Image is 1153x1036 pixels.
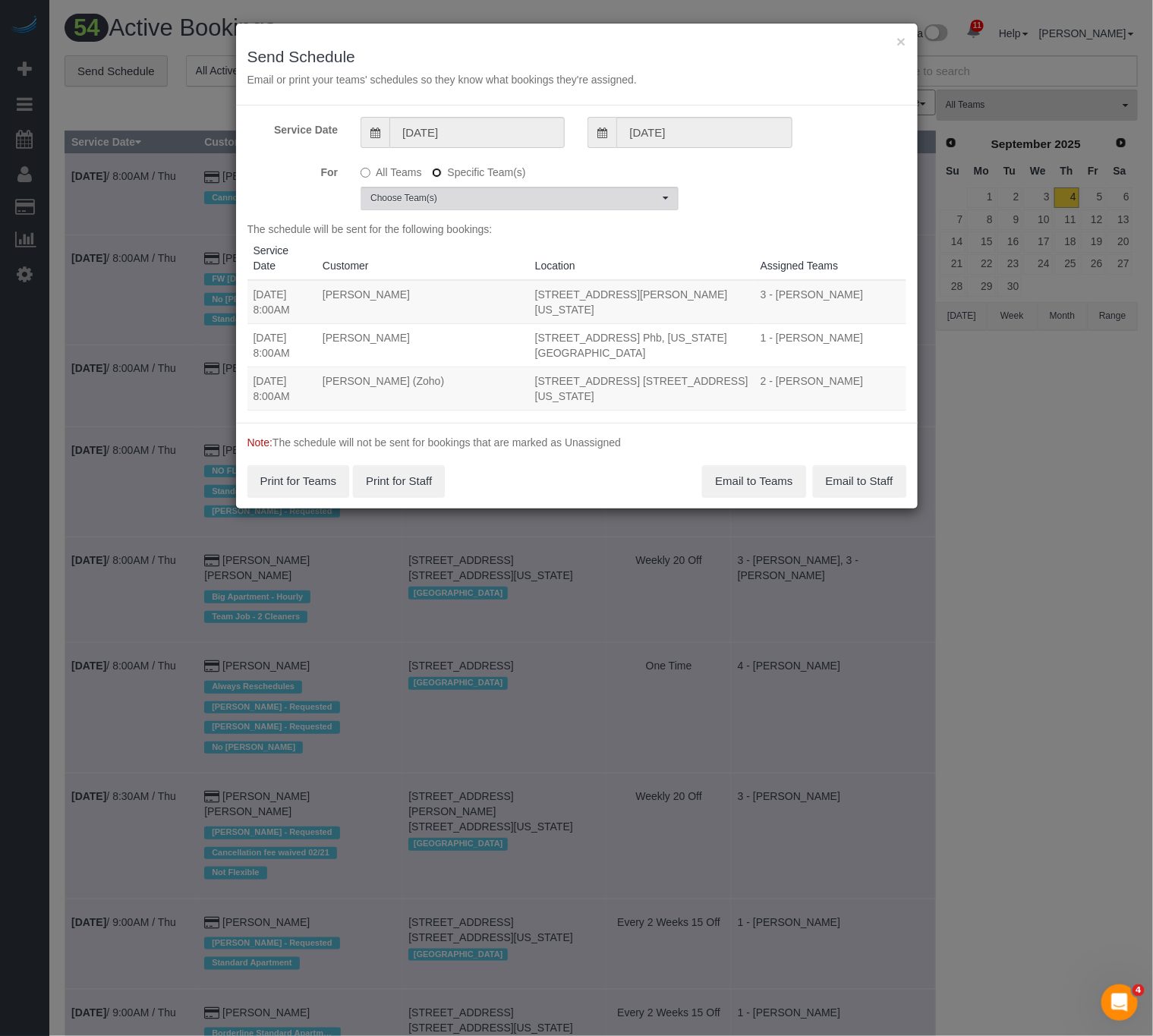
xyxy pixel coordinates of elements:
[1101,984,1138,1021] iframe: Intercom live chat
[529,237,754,280] th: Location
[247,72,906,87] p: Email or print your teams' schedules so they know what bookings they're assigned.
[247,465,350,497] button: Print for Teams
[317,237,529,280] th: Customer
[247,410,317,453] td: [DATE] 8:00AM
[353,465,445,497] button: Print for Staff
[370,192,659,205] span: Choose Team(s)
[1133,984,1145,997] span: 4
[317,410,529,453] td: [PERSON_NAME]
[432,159,525,180] label: Specific Team(s)
[754,237,906,280] th: Assigned Teams
[529,280,754,324] td: [STREET_ADDRESS][PERSON_NAME][US_STATE]
[247,48,906,65] h3: Send Schedule
[896,33,906,49] button: ×
[529,323,754,367] td: [STREET_ADDRESS] Phb, [US_STATE][GEOGRAPHIC_DATA]
[247,435,906,450] p: The schedule will not be sent for bookings that are marked as Unassigned
[247,367,317,410] td: [DATE] 8:00AM
[754,280,906,324] td: 3 - [PERSON_NAME]
[317,323,529,367] td: [PERSON_NAME]
[247,323,317,367] td: [DATE] 8:00AM
[754,367,906,410] td: 2 - [PERSON_NAME]
[236,159,350,180] label: For
[529,367,754,410] td: [STREET_ADDRESS] [STREET_ADDRESS][US_STATE]
[247,222,906,411] div: The schedule will be sent for the following bookings:
[247,237,317,280] th: Service Date
[754,323,906,367] td: 1 - [PERSON_NAME]
[247,280,317,324] td: [DATE] 8:00AM
[702,465,805,497] button: Email to Teams
[432,168,442,178] input: Specific Team(s)
[361,159,421,180] label: All Teams
[813,465,906,497] button: Email to Staff
[361,168,370,178] input: All Teams
[317,280,529,324] td: [PERSON_NAME]
[247,436,272,449] span: Note:
[317,367,529,410] td: [PERSON_NAME] (Zoho)
[236,117,350,137] label: Service Date
[361,187,679,210] button: Choose Team(s)
[389,117,565,148] input: From
[754,410,906,453] td: 2 - [PERSON_NAME]
[616,117,792,148] input: To
[529,410,754,453] td: [STREET_ADDRESS] [STREET_ADDRESS][US_STATE]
